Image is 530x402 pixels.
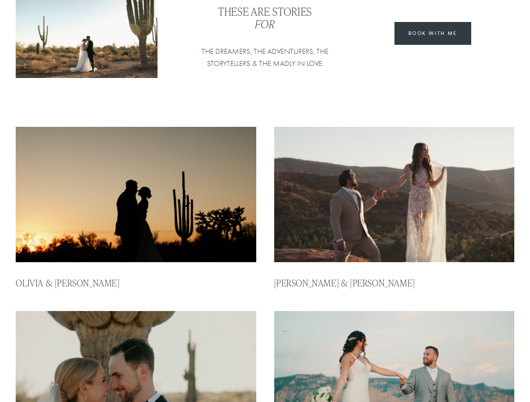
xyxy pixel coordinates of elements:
[15,126,257,263] img: Olivia &amp; Deon
[274,277,415,289] a: [PERSON_NAME] & [PERSON_NAME]
[184,45,346,69] p: THE DREAMERS, THE ADVENTURERS, THE STORYTELLERS & THE MADLY IN LOVE.
[394,22,471,45] a: BOOK WITH ME
[184,5,346,30] h3: THESE ARE STORIES
[255,17,275,31] em: for
[273,126,515,263] img: Lachelle &amp; Marc
[16,277,119,289] a: Olivia & [PERSON_NAME]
